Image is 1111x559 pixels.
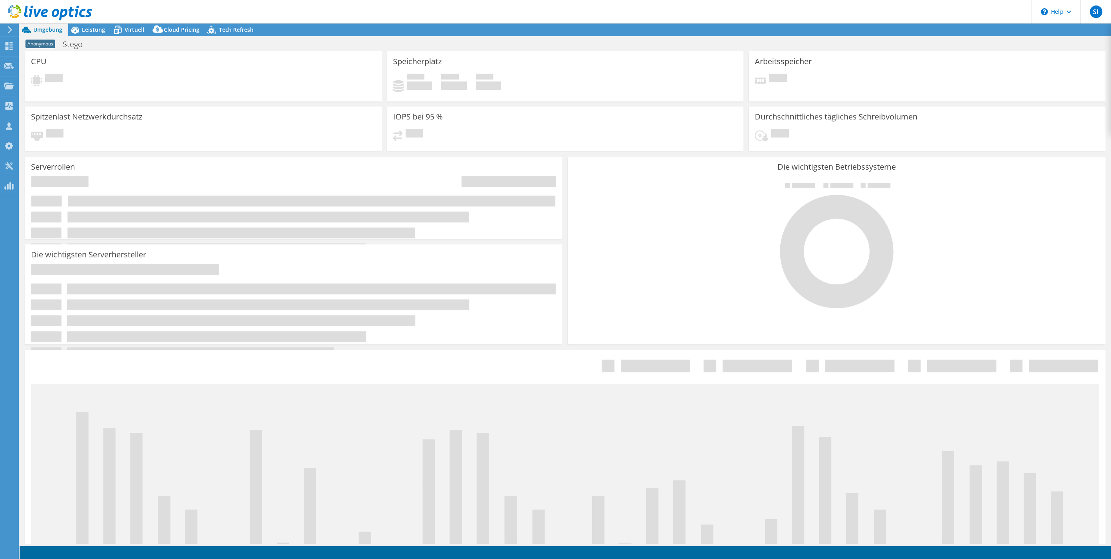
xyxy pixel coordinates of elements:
span: Ausstehend [769,74,787,84]
span: Ausstehend [46,129,63,139]
span: Umgebung [33,26,62,33]
span: Virtuell [125,26,144,33]
span: Ausstehend [771,129,789,139]
span: SI [1090,5,1102,18]
span: Insgesamt [476,74,493,81]
h1: Stego [59,40,95,49]
h3: Spitzenlast Netzwerkdurchsatz [31,112,142,121]
h3: CPU [31,57,47,66]
h3: Serverrollen [31,163,75,171]
h3: IOPS bei 95 % [393,112,443,121]
span: Tech Refresh [219,26,254,33]
span: Belegt [407,74,424,81]
h4: 0 GiB [441,81,467,90]
span: Anonymous [25,40,55,48]
h3: Speicherplatz [393,57,442,66]
h4: 0 GiB [476,81,501,90]
span: Verfügbar [441,74,459,81]
h3: Arbeitsspeicher [755,57,812,66]
span: Cloud Pricing [164,26,199,33]
h3: Die wichtigsten Serverhersteller [31,250,146,259]
svg: \n [1041,8,1048,15]
h3: Durchschnittliches tägliches Schreibvolumen [755,112,917,121]
h3: Die wichtigsten Betriebssysteme [574,163,1099,171]
h4: 0 GiB [407,81,432,90]
span: Ausstehend [45,74,63,84]
span: Ausstehend [406,129,423,139]
span: Leistung [82,26,105,33]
